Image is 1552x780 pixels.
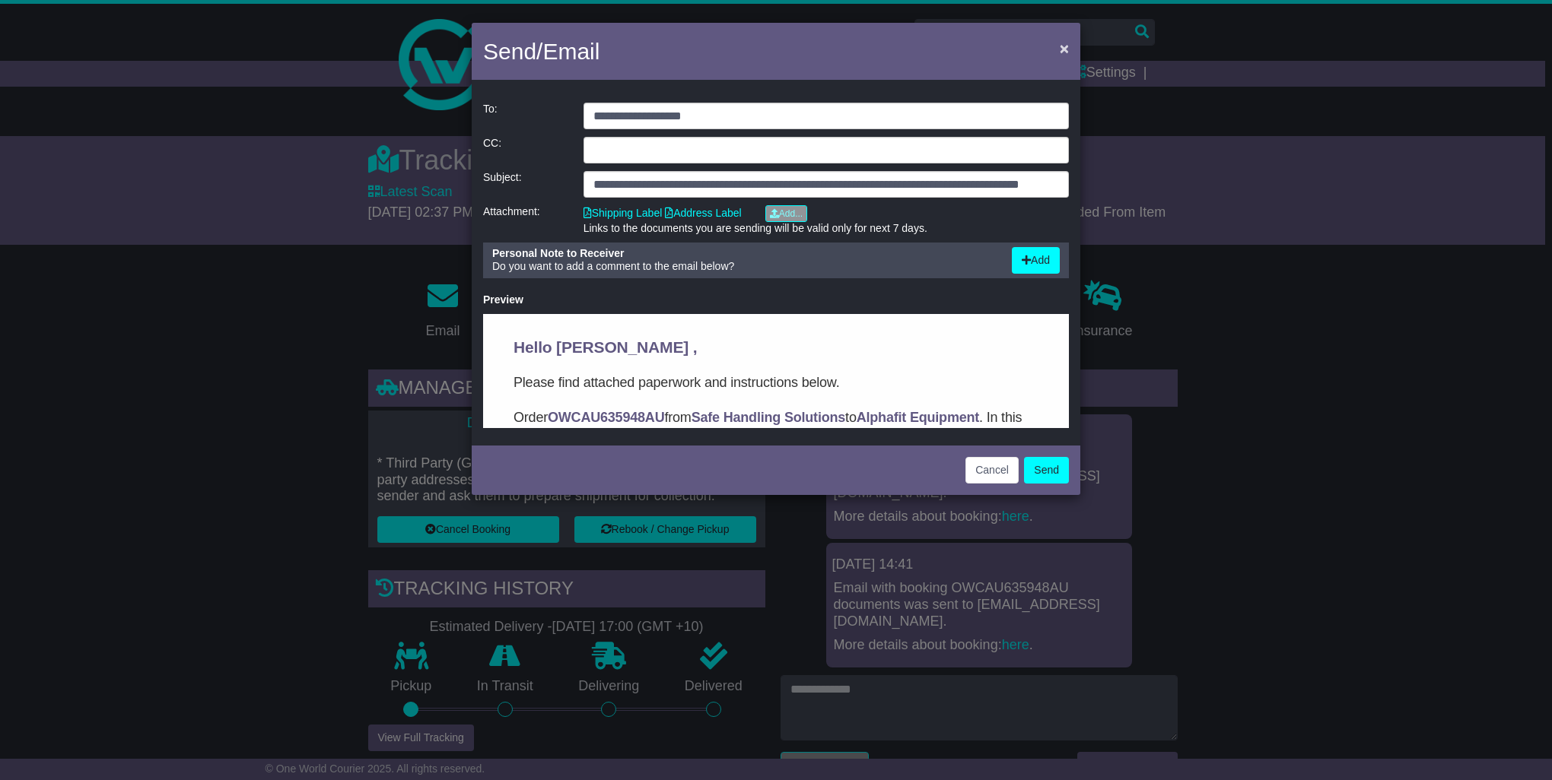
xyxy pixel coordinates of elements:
[208,96,362,111] strong: Safe Handling Solutions
[475,137,576,163] div: CC:
[485,247,1004,274] div: Do you want to add a comment to the email below?
[30,93,555,135] p: Order from to . In this email you’ll find important information about your order, and what you ne...
[65,96,181,111] strong: OWCAU635948AU
[30,58,555,79] p: Please find attached paperwork and instructions below.
[584,207,663,219] a: Shipping Label
[584,222,1069,235] div: Links to the documents you are sending will be valid only for next 7 days.
[374,96,496,111] strong: Alphafit Equipment
[965,457,1019,484] button: Cancel
[1060,40,1069,57] span: ×
[483,293,1069,306] div: Preview
[765,205,807,222] a: Add...
[1024,457,1069,484] button: Send
[475,171,576,198] div: Subject:
[483,34,599,68] h4: Send/Email
[30,24,214,42] span: Hello [PERSON_NAME] ,
[475,205,576,235] div: Attachment:
[665,207,742,219] a: Address Label
[475,103,576,129] div: To:
[1052,33,1077,64] button: Close
[1012,247,1060,274] button: Add
[492,247,997,260] div: Personal Note to Receiver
